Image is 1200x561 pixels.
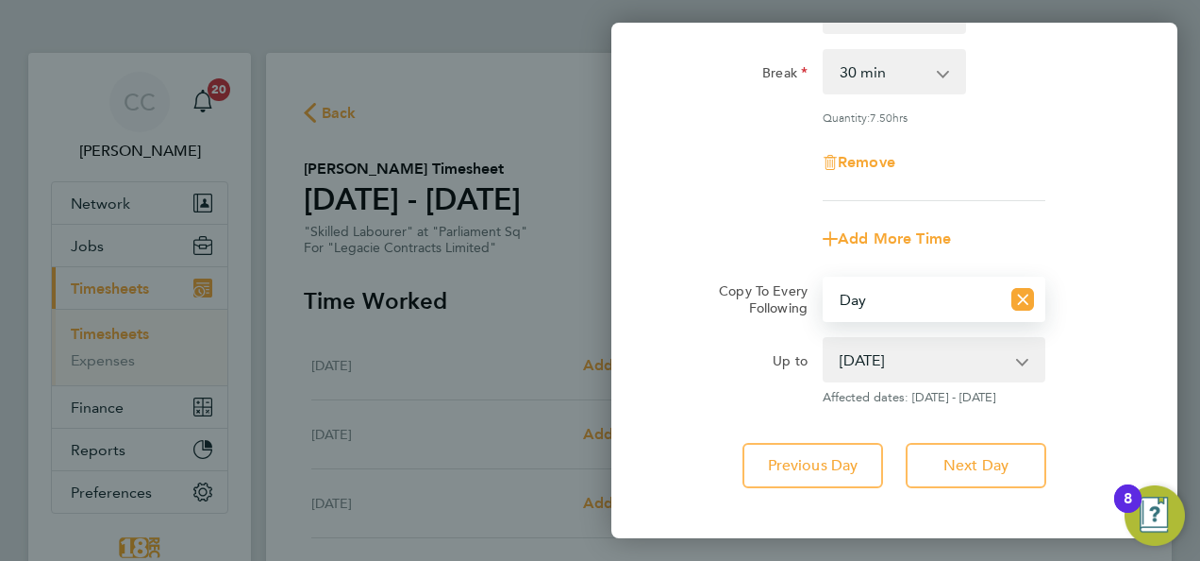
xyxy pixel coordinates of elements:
button: Remove [823,155,895,170]
div: 8 [1124,499,1132,523]
span: Next Day [943,456,1008,475]
span: Affected dates: [DATE] - [DATE] [823,390,1045,405]
label: Up to [773,352,808,375]
button: Add More Time [823,231,951,246]
label: Break [762,64,808,87]
label: Copy To Every Following [704,282,808,316]
span: Remove [838,153,895,171]
span: 7.50 [870,110,892,125]
span: Previous Day [768,456,858,475]
button: Previous Day [742,443,883,488]
button: Reset selection [1011,279,1034,320]
button: Open Resource Center, 8 new notifications [1125,485,1185,546]
button: Next Day [906,443,1046,488]
div: Quantity: hrs [823,110,1045,125]
span: Add More Time [838,229,951,247]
